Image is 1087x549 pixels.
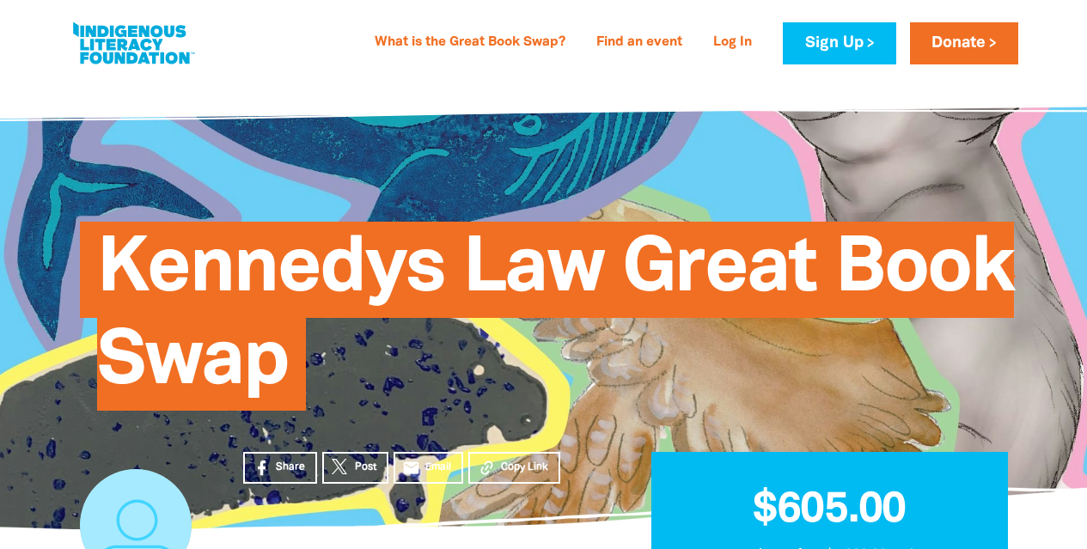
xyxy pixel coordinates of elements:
[783,22,895,64] a: Sign Up
[394,452,464,484] a: emailEmail
[402,459,420,477] i: email
[425,460,451,475] span: Email
[97,235,1014,411] span: Kennedys Law Great Book Swap
[468,452,560,484] button: Copy Link
[276,460,305,475] span: Share
[355,460,376,475] span: Post
[910,22,1018,64] a: Donate
[753,491,906,530] span: $605.00
[322,452,388,484] a: Post
[703,29,762,57] a: Log In
[501,460,548,475] span: Copy Link
[243,452,317,484] a: Share
[586,29,693,57] a: Find an event
[364,29,576,57] a: What is the Great Book Swap?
